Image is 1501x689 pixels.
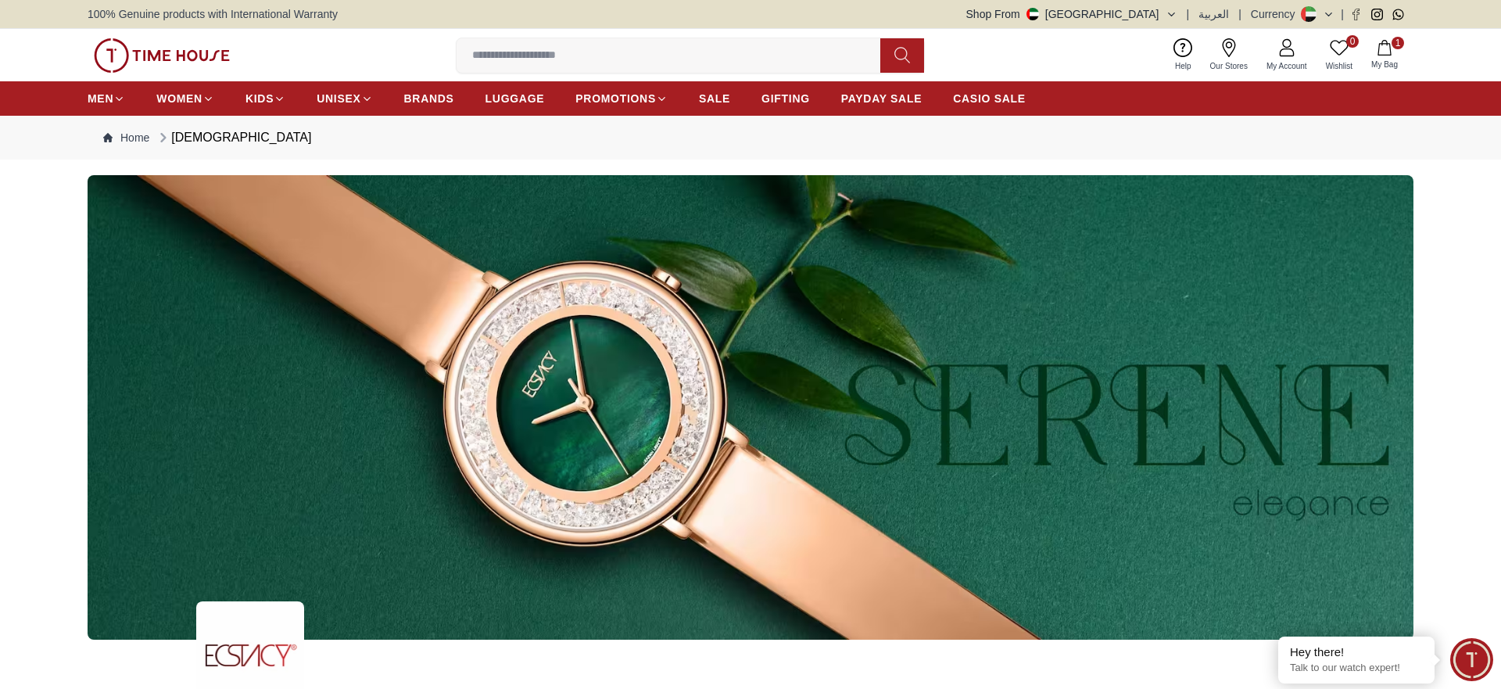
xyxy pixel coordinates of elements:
a: Our Stores [1201,35,1257,75]
span: GIFTING [761,91,810,106]
span: WOMEN [156,91,202,106]
p: Talk to our watch expert! [1290,662,1423,675]
span: Help [1169,60,1198,72]
span: My Bag [1365,59,1404,70]
a: Home [103,130,149,145]
a: PROMOTIONS [575,84,668,113]
span: MEN [88,91,113,106]
span: 100% Genuine products with International Warranty [88,6,338,22]
img: ... [94,38,230,73]
span: CASIO SALE [953,91,1026,106]
a: Facebook [1350,9,1362,20]
a: BRANDS [404,84,454,113]
span: My Account [1260,60,1313,72]
span: Our Stores [1204,60,1254,72]
span: Wishlist [1320,60,1359,72]
div: [DEMOGRAPHIC_DATA] [156,128,311,147]
button: العربية [1198,6,1229,22]
a: WOMEN [156,84,214,113]
div: Currency [1251,6,1302,22]
span: SALE [699,91,730,106]
div: Hey there! [1290,644,1423,660]
span: | [1341,6,1344,22]
span: LUGGAGE [485,91,545,106]
img: United Arab Emirates [1026,8,1039,20]
span: PAYDAY SALE [841,91,922,106]
img: ... [88,175,1413,640]
button: 1My Bag [1362,37,1407,74]
span: PROMOTIONS [575,91,656,106]
a: KIDS [245,84,285,113]
span: | [1187,6,1190,22]
a: LUGGAGE [485,84,545,113]
a: PAYDAY SALE [841,84,922,113]
button: Shop From[GEOGRAPHIC_DATA] [966,6,1177,22]
a: MEN [88,84,125,113]
span: UNISEX [317,91,360,106]
span: BRANDS [404,91,454,106]
a: UNISEX [317,84,372,113]
a: CASIO SALE [953,84,1026,113]
span: 0 [1346,35,1359,48]
a: Whatsapp [1392,9,1404,20]
a: Help [1166,35,1201,75]
div: Chat Widget [1450,638,1493,681]
nav: Breadcrumb [88,116,1413,160]
a: 0Wishlist [1317,35,1362,75]
span: 1 [1392,37,1404,49]
span: | [1238,6,1241,22]
a: Instagram [1371,9,1383,20]
span: KIDS [245,91,274,106]
a: GIFTING [761,84,810,113]
a: SALE [699,84,730,113]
